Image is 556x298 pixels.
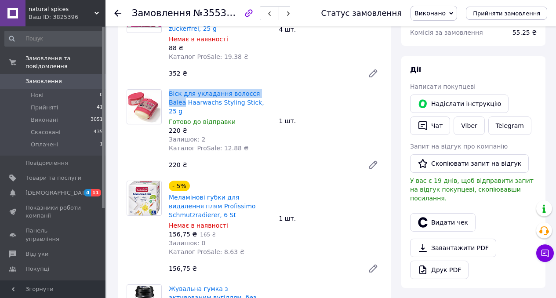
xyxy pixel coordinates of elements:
a: Telegram [488,116,531,135]
span: Немає в наявності [169,222,228,229]
span: 0 [100,91,103,99]
span: Замовлення [25,77,62,85]
span: 435 [94,128,103,136]
span: Скасовані [31,128,61,136]
span: Повідомлення [25,159,68,167]
span: Панель управління [25,227,81,243]
a: Завантажити PDF [410,239,496,257]
div: 156,75 ₴ [165,262,361,275]
span: Товари та послуги [25,174,81,182]
span: Написати покупцеві [410,83,476,90]
div: 220 ₴ [165,159,361,171]
a: Редагувати [364,156,382,174]
button: Чат з покупцем [536,244,554,262]
span: Показники роботи компанії [25,204,81,220]
div: 88 ₴ [169,44,272,52]
a: Редагувати [364,65,382,82]
span: У вас є 19 днів, щоб відправити запит на відгук покупцеві, скопіювавши посилання. [410,177,534,202]
span: 165 ₴ [200,232,216,238]
div: 220 ₴ [169,126,272,135]
a: Віск для укладання волосся Balea Haarwachs Styling Stick, 25 g [169,90,264,115]
div: - 5% [169,181,190,191]
span: Залишок: 2 [169,136,206,143]
div: 352 ₴ [165,67,361,80]
div: Ваш ID: 3825396 [29,13,105,21]
button: Прийняти замовлення [466,7,547,20]
button: Видати чек [410,213,476,232]
span: Виконано [414,10,446,17]
span: Оплачені [31,141,58,149]
input: Пошук [4,31,104,47]
span: Прийняті [31,104,58,112]
span: 1 [100,141,103,149]
div: 4 шт. [276,23,386,36]
button: Надіслати інструкцію [410,94,509,113]
div: Повернутися назад [114,9,121,18]
span: Нові [31,91,44,99]
a: Меламінові губки для видалення плям Profissimo Schmutzradierer, 6 St [169,194,256,218]
span: natural spices [29,5,94,13]
div: 1 шт. [276,115,386,127]
span: 156,75 ₴ [169,231,197,238]
span: 4 [84,189,91,196]
a: Друк PDF [410,261,469,279]
span: 55.25 ₴ [512,29,537,36]
span: Покупці [25,265,49,273]
span: Замовлення [132,8,191,18]
span: [DEMOGRAPHIC_DATA] [25,189,91,197]
span: Каталог ProSale: 19.38 ₴ [169,53,248,60]
div: 1 шт. [276,212,386,225]
span: Каталог ProSale: 12.88 ₴ [169,145,248,152]
span: Залишок: 0 [169,240,206,247]
div: Статус замовлення [321,9,402,18]
img: Меламінові губки для видалення плям Profissimo Schmutzradierer, 6 St [128,181,160,215]
span: 3051 [91,116,103,124]
span: Відгуки [25,250,48,258]
button: Чат [410,116,450,135]
span: 41 [97,104,103,112]
img: Віск для укладання волосся Balea Haarwachs Styling Stick, 25 g [128,90,160,124]
a: Viber [454,116,484,135]
span: Запит на відгук про компанію [410,143,508,150]
span: Каталог ProSale: 8.63 ₴ [169,248,244,255]
span: Немає в наявності [169,36,228,43]
span: 11 [91,189,101,196]
span: Прийняти замовлення [473,10,540,17]
a: Редагувати [364,260,382,277]
span: Дії [410,65,421,74]
span: Готово до відправки [169,118,236,125]
span: №355324383 [193,7,256,18]
span: Комісія за замовлення [410,29,483,36]
button: Скопіювати запит на відгук [410,154,529,173]
span: Виконані [31,116,58,124]
span: Замовлення та повідомлення [25,55,105,70]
